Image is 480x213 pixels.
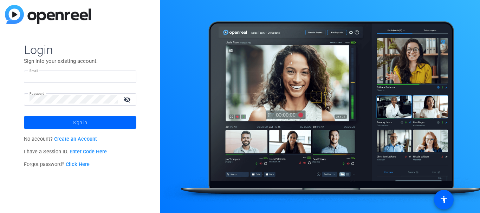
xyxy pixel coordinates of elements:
input: Enter Email Address [30,72,131,81]
mat-icon: accessibility [440,195,448,204]
mat-label: Password [30,92,45,95]
img: blue-gradient.svg [5,5,91,24]
p: Sign into your existing account. [24,57,136,65]
a: Enter Code Here [70,149,107,155]
mat-icon: visibility_off [119,94,136,105]
span: Sign in [73,114,87,131]
button: Sign in [24,116,136,129]
span: No account? [24,136,97,142]
span: Forgot password? [24,161,90,167]
mat-label: Email [30,69,38,73]
span: Login [24,42,136,57]
span: I have a Session ID. [24,149,107,155]
a: Create an Account [54,136,97,142]
a: Click Here [66,161,90,167]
